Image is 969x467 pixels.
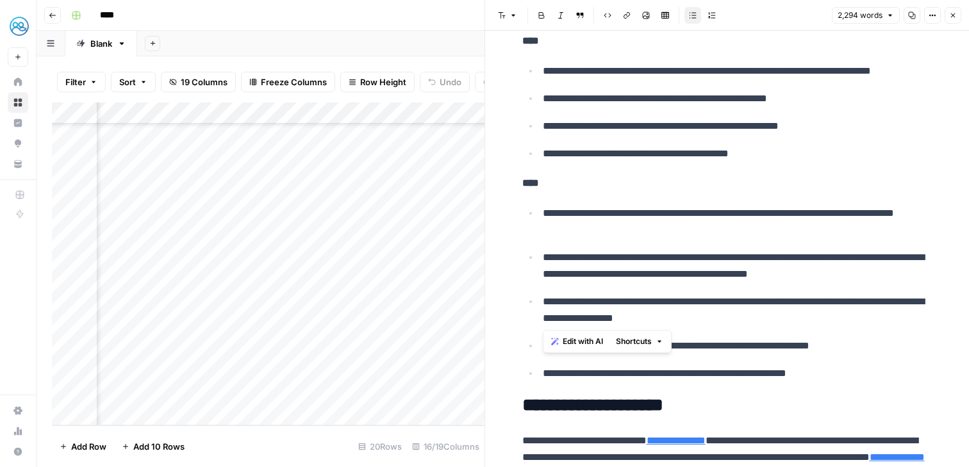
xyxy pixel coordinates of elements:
button: Row Height [340,72,415,92]
a: Settings [8,400,28,421]
button: Workspace: MyHealthTeam [8,10,28,42]
a: Opportunities [8,133,28,154]
a: Insights [8,113,28,133]
div: 16/19 Columns [407,436,485,457]
span: Add Row [71,440,106,453]
a: Blank [65,31,137,56]
a: Usage [8,421,28,441]
span: Edit with AI [563,336,603,347]
span: Freeze Columns [261,76,327,88]
button: Shortcuts [611,333,668,350]
a: Browse [8,92,28,113]
button: 2,294 words [832,7,900,24]
div: Blank [90,37,112,50]
button: Undo [420,72,470,92]
span: Undo [440,76,461,88]
button: Help + Support [8,441,28,462]
a: Home [8,72,28,92]
a: Your Data [8,154,28,174]
button: Filter [57,72,106,92]
span: Sort [119,76,136,88]
span: Row Height [360,76,406,88]
button: Add Row [52,436,114,457]
button: Edit with AI [546,333,608,350]
span: Add 10 Rows [133,440,185,453]
div: 20 Rows [353,436,407,457]
span: 19 Columns [181,76,228,88]
button: Add 10 Rows [114,436,192,457]
button: Freeze Columns [241,72,335,92]
span: 2,294 words [838,10,882,21]
span: Shortcuts [616,336,652,347]
button: Sort [111,72,156,92]
img: MyHealthTeam Logo [8,15,31,38]
button: 19 Columns [161,72,236,92]
span: Filter [65,76,86,88]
